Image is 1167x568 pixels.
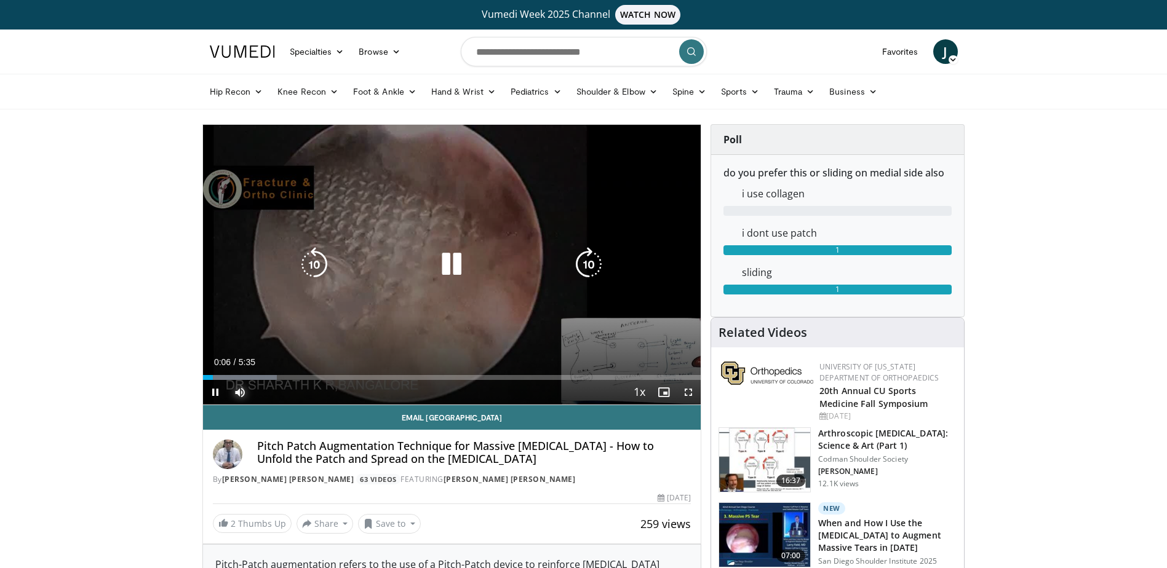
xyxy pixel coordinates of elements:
[444,474,576,484] a: [PERSON_NAME] [PERSON_NAME]
[818,502,845,515] p: New
[203,125,701,405] video-js: Video Player
[676,380,701,404] button: Fullscreen
[818,517,957,554] h3: When and How I Use the [MEDICAL_DATA] to Augment Massive Tears in [DATE]
[640,516,691,531] span: 259 views
[719,428,810,492] img: 83a4a6a0-2498-4462-a6c6-c2fb0fff2d55.150x105_q85_crop-smart_upscale.jpg
[346,79,424,104] a: Foot & Ankle
[615,5,680,25] span: WATCH NOW
[818,467,957,476] p: [PERSON_NAME]
[723,245,952,255] div: 1
[270,79,346,104] a: Knee Recon
[933,39,958,64] a: J
[719,325,807,340] h4: Related Videos
[503,79,569,104] a: Pediatrics
[658,492,691,503] div: [DATE]
[239,357,255,367] span: 5:35
[257,440,691,466] h4: Pitch Patch Augmentation Technique for Massive [MEDICAL_DATA] - How to Unfold the Patch and Sprea...
[214,357,231,367] span: 0:06
[651,380,676,404] button: Enable picture-in-picture mode
[213,514,292,533] a: 2 Thumbs Up
[213,440,242,469] img: Avatar
[819,361,939,383] a: University of [US_STATE] Department of Orthopaedics
[733,186,961,201] dd: i use collagen
[723,167,952,179] h6: do you prefer this or sliding on medial side also
[358,514,421,534] button: Save to
[819,385,928,409] a: 20th Annual CU Sports Medicine Fall Symposium
[356,474,401,484] a: 63 Videos
[733,265,961,280] dd: sliding
[297,514,354,534] button: Share
[665,79,714,104] a: Spine
[222,474,354,484] a: [PERSON_NAME] [PERSON_NAME]
[231,518,236,529] span: 2
[627,380,651,404] button: Playback Rate
[461,37,707,66] input: Search topics, interventions
[202,79,271,104] a: Hip Recon
[818,556,957,566] p: San Diego Shoulder Institute 2025
[203,375,701,380] div: Progress Bar
[228,380,252,404] button: Mute
[723,285,952,294] div: 1
[875,39,926,64] a: Favorites
[818,479,859,489] p: 12.1K views
[819,411,954,422] div: [DATE]
[234,357,236,367] span: /
[776,475,806,487] span: 16:37
[210,45,275,58] img: VuMedi Logo
[351,39,408,64] a: Browse
[424,79,503,104] a: Hand & Wrist
[818,454,957,464] p: Codman Shoulder Society
[818,427,957,452] h3: Arthroscopic [MEDICAL_DATA]: Science & Art (Part 1)
[714,79,767,104] a: Sports
[213,474,691,485] div: By FEATURING
[282,39,352,64] a: Specialties
[569,79,665,104] a: Shoulder & Elbow
[719,503,810,567] img: bb5e53e6-f191-420d-8cc3-3697f5341a0d.150x105_q85_crop-smart_upscale.jpg
[719,427,957,492] a: 16:37 Arthroscopic [MEDICAL_DATA]: Science & Art (Part 1) Codman Shoulder Society [PERSON_NAME] 1...
[723,133,742,146] strong: Poll
[212,5,956,25] a: Vumedi Week 2025 ChannelWATCH NOW
[733,226,961,240] dd: i dont use patch
[721,361,813,385] img: 355603a8-37da-49b6-856f-e00d7e9307d3.png.150x105_q85_autocrop_double_scale_upscale_version-0.2.png
[822,79,885,104] a: Business
[767,79,822,104] a: Trauma
[203,405,701,430] a: Email [GEOGRAPHIC_DATA]
[776,550,806,562] span: 07:00
[203,380,228,404] button: Pause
